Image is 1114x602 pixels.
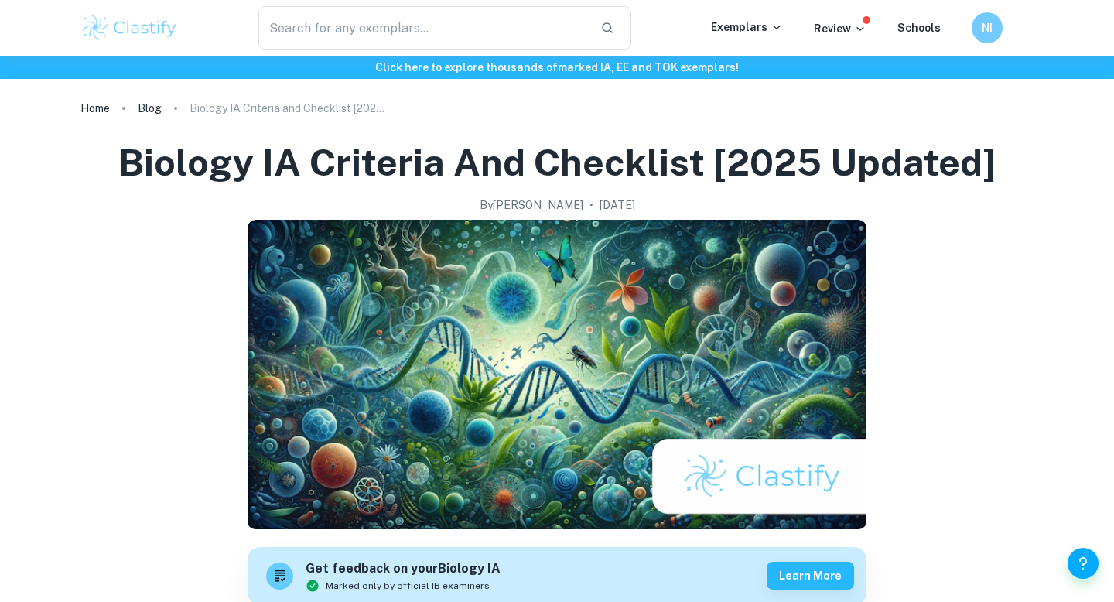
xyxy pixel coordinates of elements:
[80,97,110,119] a: Home
[118,138,996,187] h1: Biology IA Criteria and Checklist [2025 updated]
[979,19,996,36] h6: NI
[190,100,391,117] p: Biology IA Criteria and Checklist [2025 updated]
[80,12,179,43] img: Clastify logo
[711,19,783,36] p: Exemplars
[589,197,593,214] p: •
[326,579,490,593] span: Marked only by official IB examiners
[138,97,162,119] a: Blog
[3,59,1111,76] h6: Click here to explore thousands of marked IA, EE and TOK exemplars !
[897,22,941,34] a: Schools
[767,562,854,590] button: Learn more
[600,197,635,214] h2: [DATE]
[814,20,866,37] p: Review
[1068,548,1099,579] button: Help and Feedback
[306,559,501,579] h6: Get feedback on your Biology IA
[248,220,866,529] img: Biology IA Criteria and Checklist [2025 updated] cover image
[258,6,588,50] input: Search for any exemplars...
[480,197,583,214] h2: By [PERSON_NAME]
[972,12,1003,43] button: NI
